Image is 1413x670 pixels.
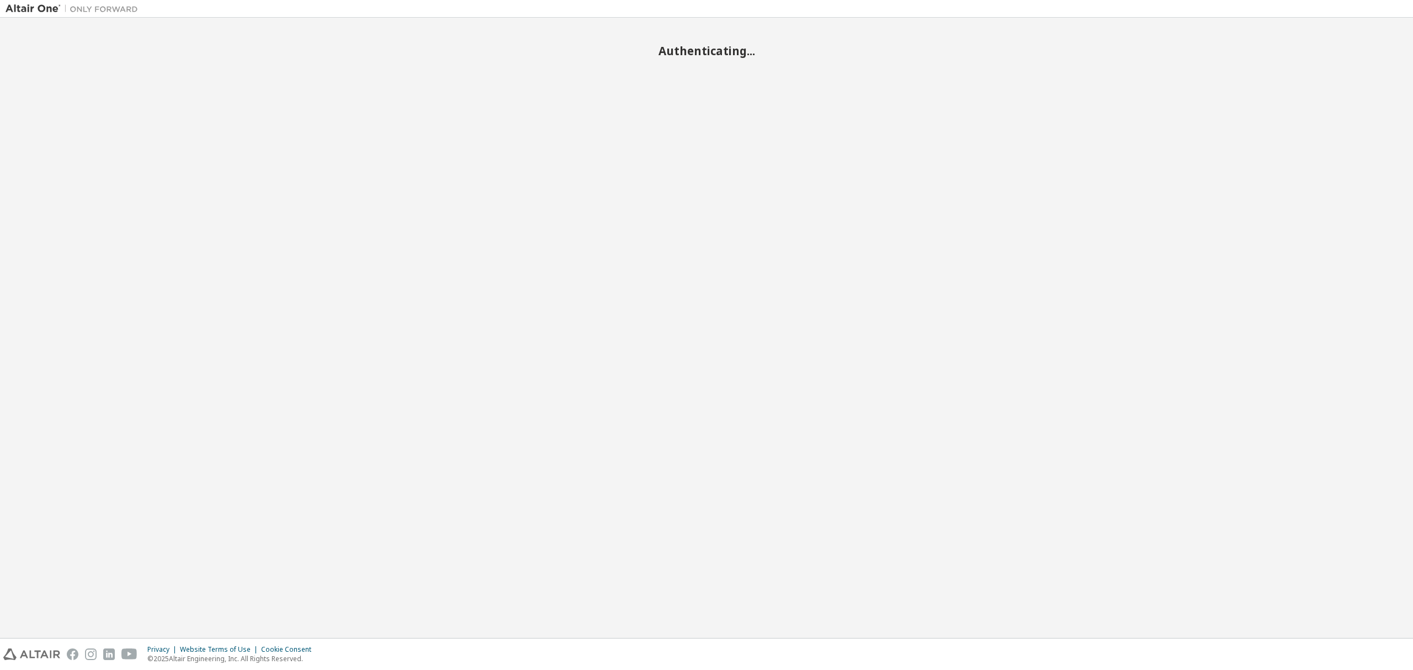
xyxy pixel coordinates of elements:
div: Website Terms of Use [180,645,261,654]
img: Altair One [6,3,144,14]
img: linkedin.svg [103,648,115,660]
img: youtube.svg [121,648,137,660]
img: instagram.svg [85,648,97,660]
p: © 2025 Altair Engineering, Inc. All Rights Reserved. [147,654,318,663]
h2: Authenticating... [6,44,1407,58]
div: Cookie Consent [261,645,318,654]
img: facebook.svg [67,648,78,660]
img: altair_logo.svg [3,648,60,660]
div: Privacy [147,645,180,654]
